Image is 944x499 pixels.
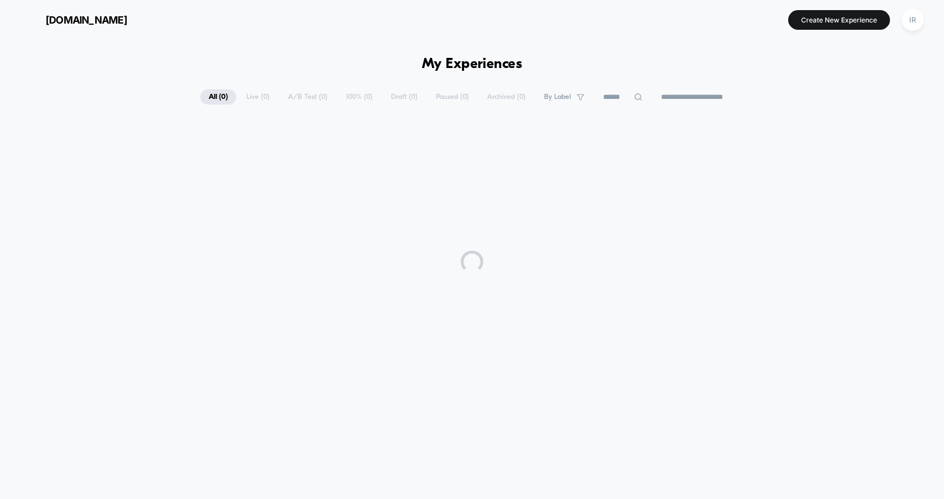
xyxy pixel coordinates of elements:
[902,9,924,31] div: IR
[200,89,236,105] span: All ( 0 )
[544,93,571,101] span: By Label
[788,10,890,30] button: Create New Experience
[422,56,523,72] h1: My Experiences
[17,11,131,29] button: [DOMAIN_NAME]
[46,14,127,26] span: [DOMAIN_NAME]
[898,8,927,31] button: IR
